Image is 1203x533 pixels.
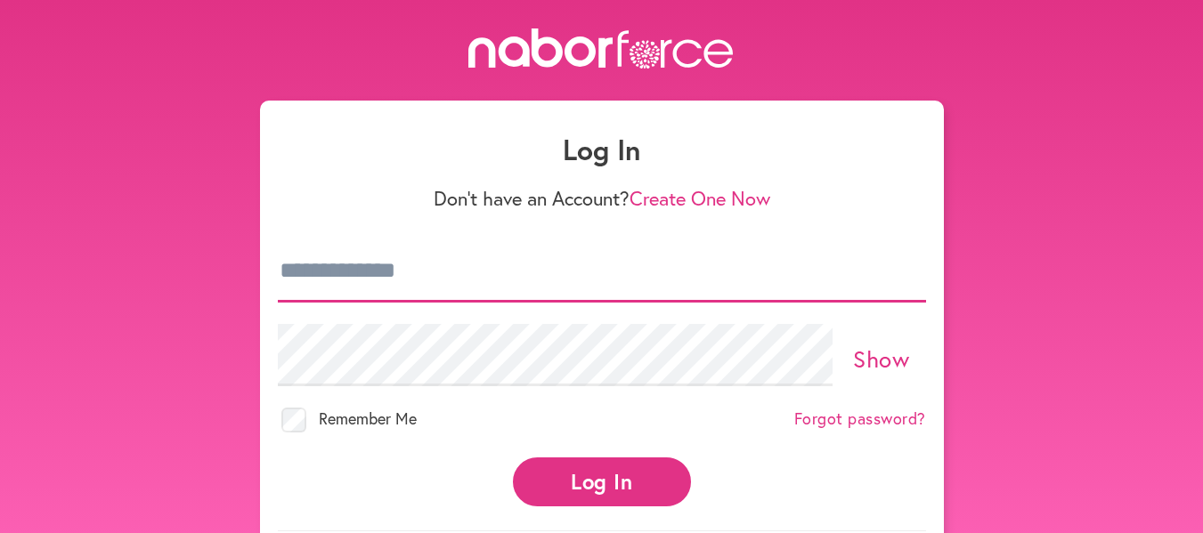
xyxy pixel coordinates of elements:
p: Don't have an Account? [278,187,926,210]
span: Remember Me [319,408,417,429]
button: Log In [513,457,691,506]
a: Forgot password? [794,409,926,429]
a: Show [853,343,909,374]
h1: Log In [278,133,926,166]
a: Create One Now [630,185,770,211]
